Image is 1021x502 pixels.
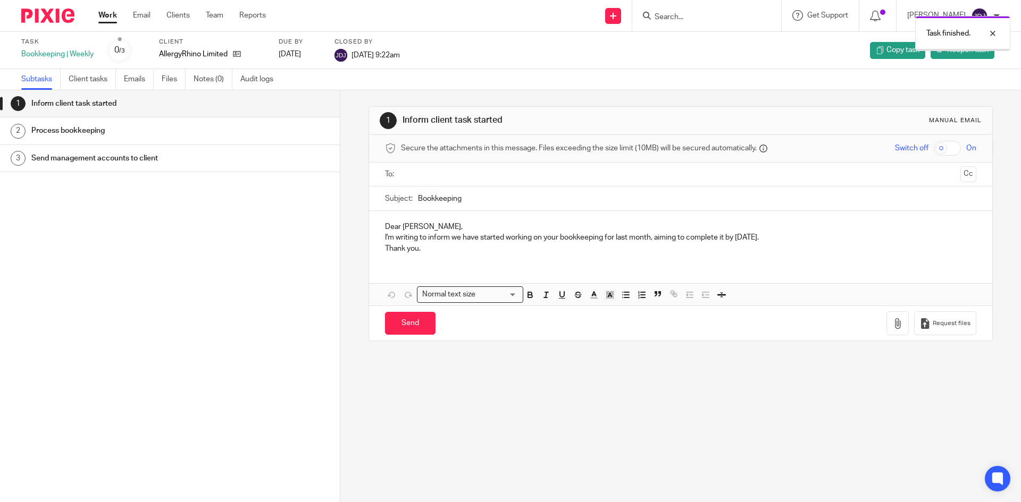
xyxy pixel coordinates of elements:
[114,44,125,56] div: 0
[420,289,478,300] span: Normal text size
[31,96,230,112] h1: Inform client task started
[21,49,94,59] div: Bookkeeping | Weekly
[240,69,281,90] a: Audit logs
[119,48,125,54] small: /3
[279,49,321,59] div: [DATE]
[162,69,186,90] a: Files
[401,143,757,154] span: Secure the attachments in this message. Files exceeding the size limit (10MB) will be secured aut...
[385,312,436,335] input: Send
[971,7,988,24] img: svg%3E
[926,28,970,39] p: Task finished.
[98,10,117,21] a: Work
[385,243,976,254] p: Thank you.
[960,166,976,182] button: Cc
[21,8,74,23] img: Pixie
[380,112,397,129] div: 1
[403,115,704,126] h1: Inform client task started
[334,38,400,46] label: Closed by
[239,10,266,21] a: Reports
[385,169,397,180] label: To:
[385,222,976,232] p: Dear [PERSON_NAME],
[11,151,26,166] div: 3
[124,69,154,90] a: Emails
[194,69,232,90] a: Notes (0)
[21,38,94,46] label: Task
[417,286,523,303] div: Search for option
[929,116,982,125] div: Manual email
[914,311,976,335] button: Request files
[385,193,413,204] label: Subject:
[133,10,150,21] a: Email
[206,10,223,21] a: Team
[895,143,928,154] span: Switch off
[966,143,976,154] span: On
[279,38,321,46] label: Due by
[933,319,970,328] span: Request files
[352,51,400,58] span: [DATE] 9:22am
[31,123,230,139] h1: Process bookkeeping
[11,124,26,139] div: 2
[21,69,61,90] a: Subtasks
[385,232,976,243] p: I'm writing to inform we have started working on your bookkeeping for last month, aiming to compl...
[334,49,347,62] img: svg%3E
[166,10,190,21] a: Clients
[11,96,26,111] div: 1
[159,49,228,59] p: AllergyRhino Limited
[69,69,116,90] a: Client tasks
[479,289,517,300] input: Search for option
[159,38,265,46] label: Client
[31,150,230,166] h1: Send management accounts to client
